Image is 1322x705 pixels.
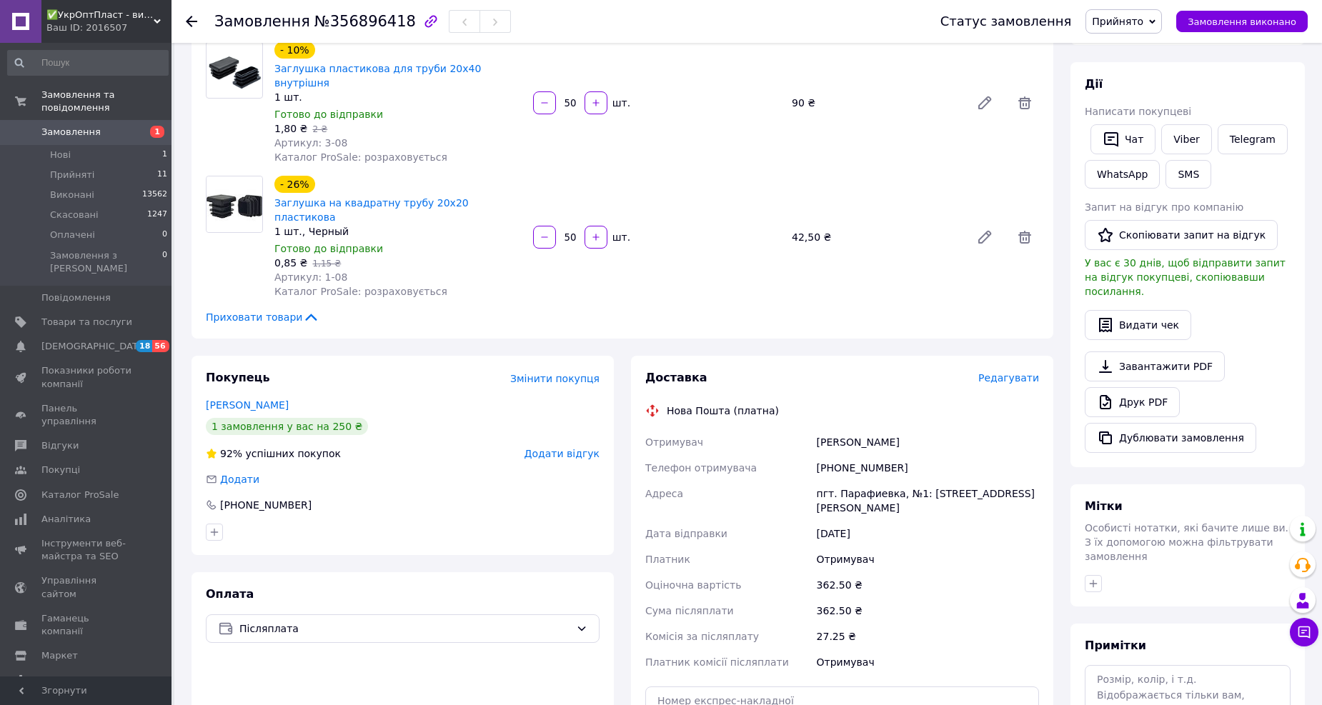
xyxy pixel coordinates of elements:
[1085,639,1146,652] span: Примітки
[142,189,167,201] span: 13562
[274,137,347,149] span: Артикул: 3-08
[41,537,132,563] span: Інструменти веб-майстра та SEO
[1176,11,1308,32] button: Замовлення виконано
[206,371,270,384] span: Покупець
[46,9,154,21] span: ✅УкрОптПласт - виробник пластикових заглушок і ритуальної фурнітури в Україні
[814,481,1042,521] div: пгт. Парафиевка, №1: [STREET_ADDRESS][PERSON_NAME]
[525,448,600,459] span: Додати відгук
[1290,618,1318,646] button: Чат з покупцем
[940,14,1072,29] div: Статус замовлення
[312,124,327,134] span: 2 ₴
[970,89,999,117] a: Редагувати
[274,176,315,193] div: - 26%
[1085,201,1243,213] span: Запит на відгук про компанію
[814,546,1042,572] div: Отримувач
[814,572,1042,598] div: 362.50 ₴
[1090,124,1155,154] button: Чат
[41,439,79,452] span: Відгуки
[274,90,522,104] div: 1 шт.
[786,227,965,247] div: 42,50 ₴
[41,612,132,638] span: Гаманець компанії
[157,169,167,181] span: 11
[786,93,965,113] div: 90 ₴
[50,189,94,201] span: Виконані
[1085,499,1123,513] span: Мітки
[274,109,383,120] span: Готово до відправки
[1010,223,1039,251] span: Видалити
[1161,124,1211,154] a: Viber
[645,656,789,668] span: Платник комісії післяплати
[645,605,734,616] span: Сума післяплати
[41,126,101,139] span: Замовлення
[510,373,600,384] span: Змінити покупця
[645,631,759,642] span: Комісія за післяплату
[50,149,71,161] span: Нові
[645,436,703,448] span: Отримувач
[50,209,99,221] span: Скасовані
[274,151,447,163] span: Каталог ProSale: розраховується
[239,621,570,636] span: Післяплата
[1010,89,1039,117] span: Видалити
[274,123,307,134] span: 1,80 ₴
[663,404,782,418] div: Нова Пошта (платна)
[41,574,132,600] span: Управління сайтом
[150,126,164,138] span: 1
[41,464,80,476] span: Покупці
[41,402,132,428] span: Панель управління
[136,340,152,352] span: 18
[1188,16,1296,27] span: Замовлення виконано
[970,223,999,251] a: Редагувати
[814,624,1042,649] div: 27.25 ₴
[1085,77,1103,91] span: Дії
[206,399,289,411] a: [PERSON_NAME]
[41,364,132,390] span: Показники роботи компанії
[206,446,341,461] div: успішних покупок
[609,96,632,110] div: шт.
[645,528,727,539] span: Дата відправки
[147,209,167,221] span: 1247
[206,587,254,601] span: Оплата
[1085,423,1256,453] button: Дублювати замовлення
[314,13,416,30] span: №356896418
[814,598,1042,624] div: 362.50 ₴
[46,21,172,34] div: Ваш ID: 2016507
[1085,522,1288,562] span: Особисті нотатки, які бачите лише ви. З їх допомогою можна фільтрувати замовлення
[207,42,262,98] img: Заглушка пластикова для труби 20х40 внутрішня
[41,89,172,114] span: Замовлення та повідомлення
[645,371,707,384] span: Доставка
[152,340,169,352] span: 56
[1166,160,1211,189] button: SMS
[50,169,94,181] span: Прийняті
[7,50,169,76] input: Пошук
[41,340,147,353] span: [DEMOGRAPHIC_DATA]
[207,176,262,232] img: Заглушка на квадратну трубу 20х20 пластикова
[1085,220,1278,250] button: Скопіювати запит на відгук
[274,257,307,269] span: 0,85 ₴
[162,149,167,161] span: 1
[274,286,447,297] span: Каталог ProSale: розраховується
[50,249,162,275] span: Замовлення з [PERSON_NAME]
[41,489,119,501] span: Каталог ProSale
[220,448,242,459] span: 92%
[220,474,259,485] span: Додати
[1085,387,1180,417] a: Друк PDF
[1085,160,1160,189] a: WhatsApp
[645,462,757,474] span: Телефон отримувача
[274,243,383,254] span: Готово до відправки
[274,197,469,223] a: Заглушка на квадратну трубу 20х20 пластикова
[41,316,132,329] span: Товари та послуги
[274,63,481,89] a: Заглушка пластикова для труби 20х40 внутрішня
[814,429,1042,455] div: [PERSON_NAME]
[609,230,632,244] div: шт.
[1092,16,1143,27] span: Прийнято
[645,554,690,565] span: Платник
[645,579,741,591] span: Оціночна вартість
[162,249,167,275] span: 0
[206,418,368,435] div: 1 замовлення у вас на 250 ₴
[274,271,347,283] span: Артикул: 1-08
[978,372,1039,384] span: Редагувати
[41,291,111,304] span: Повідомлення
[1085,310,1191,340] button: Видати чек
[186,14,197,29] div: Повернутися назад
[50,229,95,241] span: Оплачені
